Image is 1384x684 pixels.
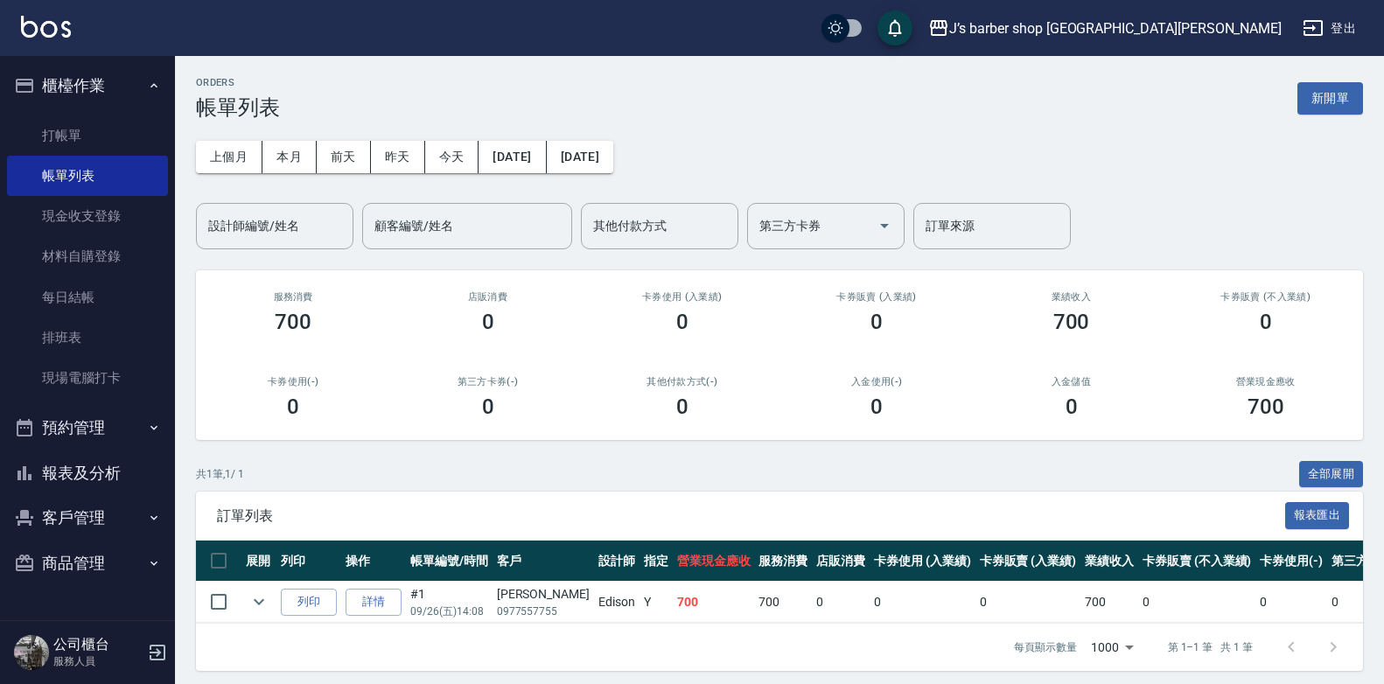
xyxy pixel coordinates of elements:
button: 商品管理 [7,541,168,586]
th: 操作 [341,541,406,582]
td: 700 [1080,582,1138,623]
h3: 0 [1066,394,1078,419]
h3: 700 [1248,394,1284,419]
td: 0 [812,582,870,623]
th: 客戶 [493,541,594,582]
button: J’s barber shop [GEOGRAPHIC_DATA][PERSON_NAME] [921,10,1289,46]
h3: 0 [676,310,689,334]
th: 業績收入 [1080,541,1138,582]
a: 現金收支登錄 [7,196,168,236]
th: 帳單編號/時間 [406,541,493,582]
th: 服務消費 [754,541,812,582]
th: 展開 [241,541,276,582]
button: [DATE] [547,141,613,173]
img: Logo [21,16,71,38]
div: J’s barber shop [GEOGRAPHIC_DATA][PERSON_NAME] [949,17,1282,39]
h3: 0 [287,394,299,419]
th: 列印 [276,541,341,582]
button: save [877,10,912,45]
h2: 卡券使用 (入業績) [606,291,758,303]
p: 共 1 筆, 1 / 1 [196,466,244,482]
th: 卡券販賣 (入業績) [975,541,1081,582]
button: 客戶管理 [7,495,168,541]
h2: 業績收入 [995,291,1147,303]
h5: 公司櫃台 [53,636,143,653]
h2: 入金儲值 [995,376,1147,387]
td: 0 [870,582,975,623]
div: 1000 [1084,624,1140,671]
h2: 店販消費 [411,291,563,303]
h2: 入金使用(-) [800,376,953,387]
th: 卡券使用 (入業績) [870,541,975,582]
h2: 其他付款方式(-) [606,376,758,387]
h2: 營業現金應收 [1190,376,1342,387]
button: 新開單 [1297,82,1363,115]
button: 昨天 [371,141,425,173]
h2: 卡券販賣 (入業績) [800,291,953,303]
button: expand row [246,589,272,615]
td: 0 [1255,582,1327,623]
a: 詳情 [346,589,402,616]
h3: 700 [1053,310,1090,334]
td: 700 [673,582,755,623]
button: 列印 [281,589,337,616]
td: 0 [1138,582,1255,623]
button: Open [870,212,898,240]
h2: 第三方卡券(-) [411,376,563,387]
button: 全部展開 [1299,461,1364,488]
td: 0 [975,582,1081,623]
a: 排班表 [7,318,168,358]
td: Y [640,582,673,623]
button: 預約管理 [7,405,168,450]
button: 報表及分析 [7,450,168,496]
a: 帳單列表 [7,156,168,196]
th: 卡券販賣 (不入業績) [1138,541,1255,582]
img: Person [14,635,49,670]
a: 打帳單 [7,115,168,156]
p: 第 1–1 筆 共 1 筆 [1168,639,1253,655]
p: 服務人員 [53,653,143,669]
td: #1 [406,582,493,623]
td: 700 [754,582,812,623]
td: Edison [594,582,640,623]
h3: 0 [1260,310,1272,334]
th: 店販消費 [812,541,870,582]
button: 今天 [425,141,479,173]
button: 登出 [1296,12,1363,45]
h3: 0 [676,394,689,419]
h3: 700 [275,310,311,334]
h3: 0 [870,310,883,334]
button: 前天 [317,141,371,173]
button: 上個月 [196,141,262,173]
a: 材料自購登錄 [7,236,168,276]
button: 櫃檯作業 [7,63,168,108]
div: [PERSON_NAME] [497,585,590,604]
h3: 帳單列表 [196,95,280,120]
a: 每日結帳 [7,277,168,318]
th: 營業現金應收 [673,541,755,582]
p: 09/26 (五) 14:08 [410,604,488,619]
th: 指定 [640,541,673,582]
button: [DATE] [479,141,546,173]
span: 訂單列表 [217,507,1285,525]
th: 設計師 [594,541,640,582]
a: 新開單 [1297,89,1363,106]
a: 現場電腦打卡 [7,358,168,398]
h3: 0 [482,310,494,334]
h2: 卡券使用(-) [217,376,369,387]
h3: 0 [482,394,494,419]
h2: ORDERS [196,77,280,88]
th: 卡券使用(-) [1255,541,1327,582]
p: 0977557755 [497,604,590,619]
h2: 卡券販賣 (不入業績) [1190,291,1342,303]
p: 每頁顯示數量 [1014,639,1077,655]
h3: 服務消費 [217,291,369,303]
h3: 0 [870,394,883,419]
button: 報表匯出 [1285,502,1350,529]
button: 本月 [262,141,317,173]
a: 報表匯出 [1285,506,1350,523]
